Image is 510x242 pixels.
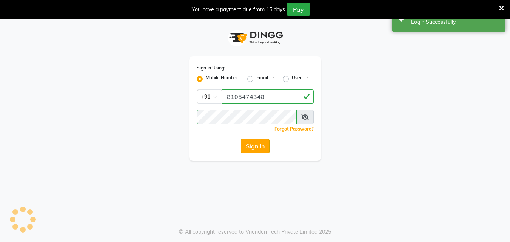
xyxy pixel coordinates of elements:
[197,110,297,124] input: Username
[411,18,500,26] div: Login Successfully.
[241,139,270,153] button: Sign In
[292,74,308,83] label: User ID
[256,74,274,83] label: Email ID
[225,26,285,49] img: logo1.svg
[197,65,225,71] label: Sign In Using:
[287,3,310,16] button: Pay
[192,6,285,14] div: You have a payment due from 15 days
[222,89,314,104] input: Username
[206,74,238,83] label: Mobile Number
[274,126,314,132] a: Forgot Password?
